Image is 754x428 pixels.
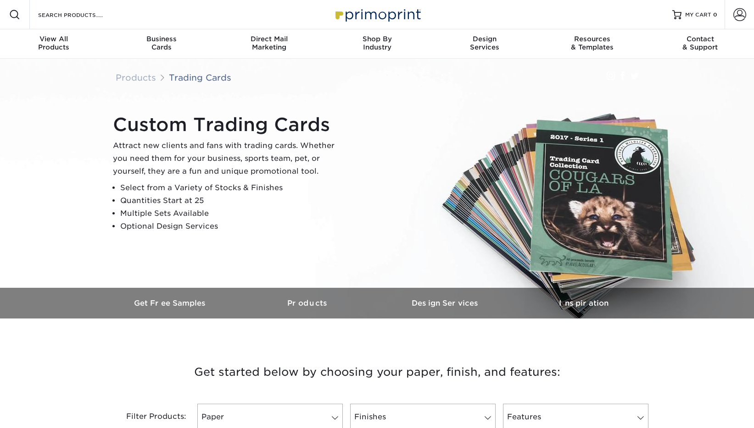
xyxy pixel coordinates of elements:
h3: Get Free Samples [102,299,240,307]
a: Shop ByIndustry [323,29,431,59]
h3: Products [240,299,377,307]
img: Primoprint [331,5,423,24]
span: Shop By [323,35,431,43]
span: Contact [646,35,754,43]
a: Products [240,288,377,318]
h3: Inspiration [515,299,653,307]
input: SEARCH PRODUCTS..... [37,9,127,20]
div: & Templates [539,35,647,51]
div: Services [431,35,539,51]
li: Select from a Variety of Stocks & Finishes [120,181,342,194]
h1: Custom Trading Cards [113,114,342,136]
p: Attract new clients and fans with trading cards. Whether you need them for your business, sports ... [113,139,342,178]
a: Inspiration [515,288,653,318]
a: Get Free Samples [102,288,240,318]
h3: Design Services [377,299,515,307]
a: Products [116,72,156,82]
div: Industry [323,35,431,51]
a: Design Services [377,288,515,318]
a: DesignServices [431,29,539,59]
span: Design [431,35,539,43]
div: & Support [646,35,754,51]
li: Quantities Start at 25 [120,194,342,207]
span: Direct Mail [215,35,323,43]
a: Trading Cards [169,72,231,82]
li: Multiple Sets Available [120,207,342,220]
span: MY CART [685,11,711,19]
span: Resources [539,35,647,43]
h3: Get started below by choosing your paper, finish, and features: [109,351,646,393]
a: BusinessCards [108,29,216,59]
div: Marketing [215,35,323,51]
a: Resources& Templates [539,29,647,59]
span: 0 [713,11,717,18]
div: Cards [108,35,216,51]
a: Contact& Support [646,29,754,59]
span: Business [108,35,216,43]
a: Direct MailMarketing [215,29,323,59]
li: Optional Design Services [120,220,342,233]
